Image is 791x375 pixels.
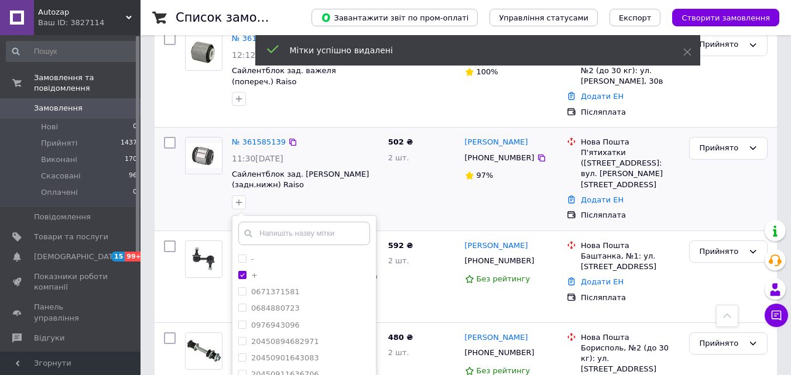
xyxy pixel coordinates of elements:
[41,187,78,198] span: Оплачені
[41,171,81,181] span: Скасовані
[6,41,138,62] input: Пошук
[232,66,371,118] a: Сайлентблок зад. важеля (попереч.) Raiso ([GEOGRAPHIC_DATA]) MB E-Class W124, Мерседес Е-клас Ф12...
[251,271,258,280] label: +
[581,277,624,286] a: Додати ЕН
[185,137,222,174] a: Фото товару
[477,171,494,180] span: 97%
[672,9,779,26] button: Створити замовлення
[463,345,537,360] div: [PHONE_NUMBER]
[251,321,300,329] label: 0976943096
[121,138,137,149] span: 1437
[34,212,91,222] span: Повідомлення
[34,252,121,262] span: [DEMOGRAPHIC_DATA]
[321,12,468,23] span: Завантажити звіт по пром-оплаті
[34,73,141,94] span: Замовлення та повідомлення
[251,254,254,263] label: -
[581,332,680,343] div: Нова Пошта
[232,154,283,163] span: 11:30[DATE]
[251,353,319,362] label: 20450901643083
[111,252,125,262] span: 15
[41,154,77,165] span: Виконані
[186,143,222,168] img: Фото товару
[129,171,137,181] span: 96
[581,240,680,251] div: Нова Пошта
[489,9,598,26] button: Управління статусами
[311,9,478,26] button: Завантажити звіт по пром-оплаті
[185,33,222,71] a: Фото товару
[388,153,409,162] span: 2 шт.
[465,137,528,148] a: [PERSON_NAME]
[388,333,413,342] span: 480 ₴
[34,103,83,113] span: Замовлення
[34,302,108,323] span: Панель управління
[699,246,744,258] div: Прийнято
[465,240,528,252] a: [PERSON_NAME]
[477,366,530,375] span: Без рейтингу
[609,9,661,26] button: Експорт
[185,332,222,370] a: Фото товару
[682,13,770,22] span: Створити замовлення
[581,107,680,118] div: Післяплата
[38,7,126,18] span: Autozap
[388,348,409,357] span: 2 шт.
[186,339,222,363] img: Фото товару
[477,274,530,283] span: Без рейтингу
[581,147,680,190] div: П'ятихатки ([STREET_ADDRESS]: вул. [PERSON_NAME][STREET_ADDRESS]
[185,240,222,278] a: Фото товару
[251,304,300,312] label: 0684880723
[34,232,108,242] span: Товари та послуги
[581,92,624,101] a: Додати ЕН
[41,138,77,149] span: Прийняті
[186,247,222,271] img: Фото товару
[388,241,413,250] span: 592 ₴
[388,256,409,265] span: 2 шт.
[125,154,137,165] span: 170
[477,67,498,76] span: 100%
[388,137,413,146] span: 502 ₴
[232,170,369,222] a: Сайлентблок зад. [PERSON_NAME] (задн.нижн) Raiso ([GEOGRAPHIC_DATA]) MB S-class W140,Мерседес С-к...
[38,18,141,28] div: Ваш ID: 3827114
[125,252,144,262] span: 99+
[133,187,137,198] span: 0
[186,40,222,64] img: Фото товару
[581,195,624,204] a: Додати ЕН
[465,332,528,343] a: [PERSON_NAME]
[133,122,137,132] span: 0
[238,222,370,245] input: Напишіть назву мітки
[581,251,680,272] div: Баштанка, №1: ул. [STREET_ADDRESS]
[499,13,588,22] span: Управління статусами
[581,293,680,303] div: Післяплата
[251,287,300,296] label: 0671371581
[41,122,58,132] span: Нові
[660,13,779,22] a: Створити замовлення
[251,337,319,346] label: 20450894682971
[581,210,680,221] div: Післяплата
[290,44,654,56] div: Мітки успішно видалені
[232,137,286,146] a: № 361585139
[699,142,744,154] div: Прийнято
[765,304,788,327] button: Чат з покупцем
[463,253,537,269] div: [PHONE_NUMBER]
[34,271,108,293] span: Показники роботи компанії
[699,338,744,350] div: Прийнято
[232,50,283,60] span: 12:12[DATE]
[176,11,295,25] h1: Список замовлень
[581,137,680,147] div: Нова Пошта
[619,13,652,22] span: Експорт
[463,150,537,166] div: [PHONE_NUMBER]
[699,39,744,51] div: Прийнято
[232,34,286,43] a: № 361593650
[34,333,64,343] span: Відгуки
